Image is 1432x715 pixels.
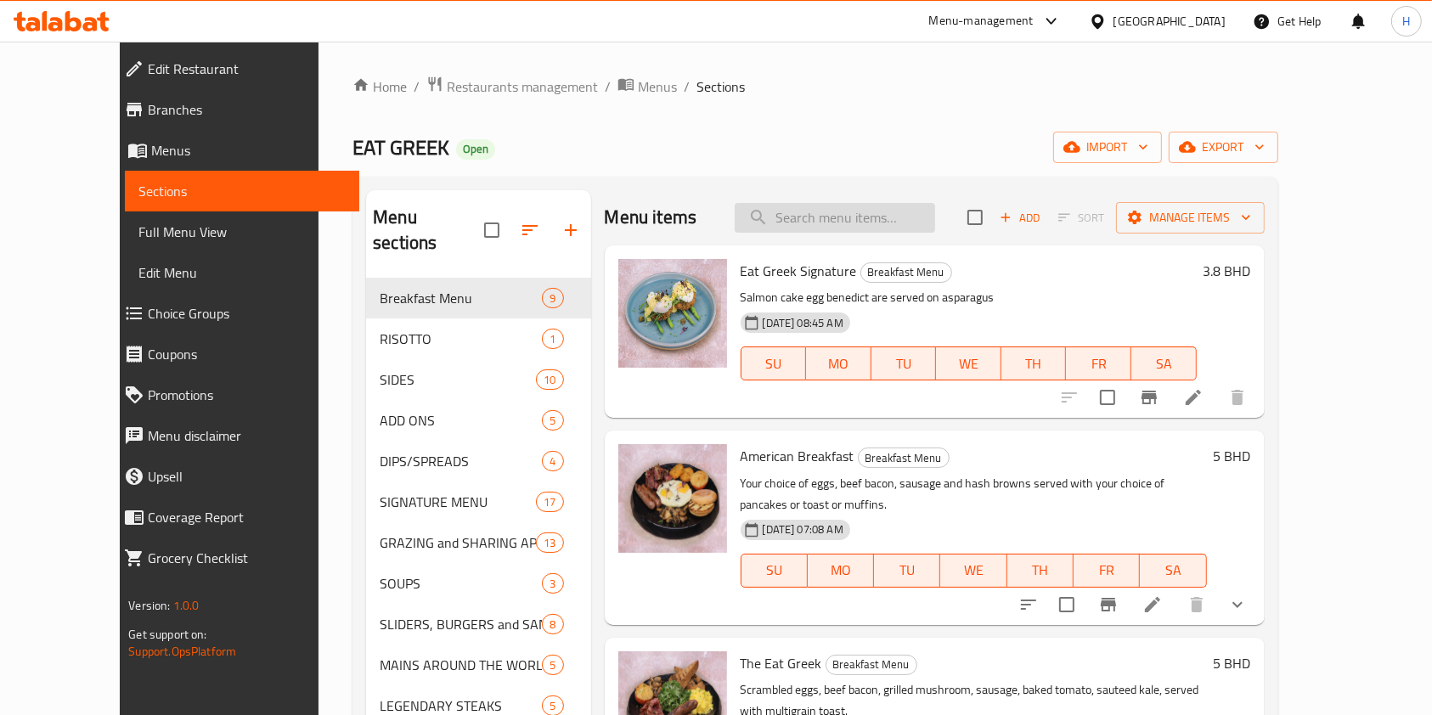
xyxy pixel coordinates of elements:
div: MAINS AROUND THE WORLD MUST TRY [380,655,542,675]
div: items [542,410,563,431]
span: TH [1008,352,1060,376]
span: Select to update [1090,380,1125,415]
button: export [1169,132,1278,163]
span: H [1402,12,1410,31]
span: Grocery Checklist [148,548,346,568]
a: Coverage Report [110,497,359,538]
h2: Menu items [605,205,697,230]
button: MO [808,554,874,588]
span: 1 [543,331,562,347]
span: export [1182,137,1265,158]
a: Choice Groups [110,293,359,334]
p: Salmon cake egg benedict are served on asparagus [741,287,1197,308]
div: items [542,573,563,594]
span: Select section [957,200,993,235]
span: Edit Restaurant [148,59,346,79]
span: [DATE] 08:45 AM [756,315,850,331]
button: SA [1140,554,1206,588]
span: Menus [638,76,677,97]
a: Restaurants management [426,76,598,98]
button: FR [1074,554,1140,588]
span: Coupons [148,344,346,364]
span: The Eat Greek [741,650,822,676]
span: Sort sections [510,210,550,251]
button: sort-choices [1008,584,1049,625]
span: SIDES [380,369,536,390]
a: Edit menu item [1183,387,1204,408]
span: Menus [151,140,346,160]
div: items [542,329,563,349]
span: Promotions [148,385,346,405]
div: GRAZING and SHARING APPETIZER13 [366,522,590,563]
span: SU [748,558,801,583]
span: Coverage Report [148,507,346,527]
button: MO [806,346,871,380]
span: Eat Greek Signature [741,258,857,284]
div: ADD ONS5 [366,400,590,441]
div: SOUPS3 [366,563,590,604]
span: RISOTTO [380,329,542,349]
div: items [536,492,563,512]
img: Eat Greek Signature [618,259,727,368]
div: Breakfast Menu9 [366,278,590,318]
li: / [684,76,690,97]
li: / [414,76,420,97]
div: Breakfast Menu [858,448,950,468]
a: Upsell [110,456,359,497]
span: Open [456,142,495,156]
div: ADD ONS [380,410,542,431]
div: SIGNATURE MENU17 [366,481,590,522]
a: Grocery Checklist [110,538,359,578]
div: GRAZING and SHARING APPETIZER [380,532,536,553]
span: Restaurants management [447,76,598,97]
h6: 5 BHD [1214,444,1251,468]
span: TU [881,558,933,583]
input: search [735,203,935,233]
p: Your choice of eggs, beef bacon, sausage and hash browns served with your choice of pancakes or t... [741,473,1207,515]
span: Select to update [1049,587,1085,622]
span: Breakfast Menu [861,262,951,282]
button: Branch-specific-item [1088,584,1129,625]
span: EAT GREEK [352,128,449,166]
a: Sections [125,171,359,211]
span: MO [815,558,867,583]
button: WE [940,554,1006,588]
div: RISOTTO1 [366,318,590,359]
h6: 3.8 BHD [1204,259,1251,283]
span: Choice Groups [148,303,346,324]
a: Full Menu View [125,211,359,252]
span: Select all sections [474,212,510,248]
button: SA [1131,346,1197,380]
span: Breakfast Menu [859,448,949,468]
div: SLIDERS, BURGERS and SANDWICH8 [366,604,590,645]
span: American Breakfast [741,443,854,469]
div: Breakfast Menu [826,655,917,675]
div: [GEOGRAPHIC_DATA] [1113,12,1226,31]
span: DIPS/SPREADS [380,451,542,471]
span: Breakfast Menu [826,655,916,674]
button: Branch-specific-item [1129,377,1170,418]
span: Version: [128,594,170,616]
span: 1.0.0 [173,594,200,616]
button: TU [871,346,937,380]
span: WE [947,558,1000,583]
div: Breakfast Menu [860,262,952,283]
span: Edit Menu [138,262,346,283]
div: Breakfast Menu [380,288,542,308]
span: FR [1073,352,1125,376]
span: import [1067,137,1148,158]
svg: Show Choices [1227,594,1248,615]
span: 4 [543,453,562,470]
button: SU [741,346,806,380]
button: WE [936,346,1001,380]
span: SIGNATURE MENU [380,492,536,512]
span: WE [943,352,995,376]
button: Manage items [1116,202,1265,234]
a: Menu disclaimer [110,415,359,456]
a: Menus [110,130,359,171]
span: [DATE] 07:08 AM [756,521,850,538]
img: American Breakfast [618,444,727,553]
